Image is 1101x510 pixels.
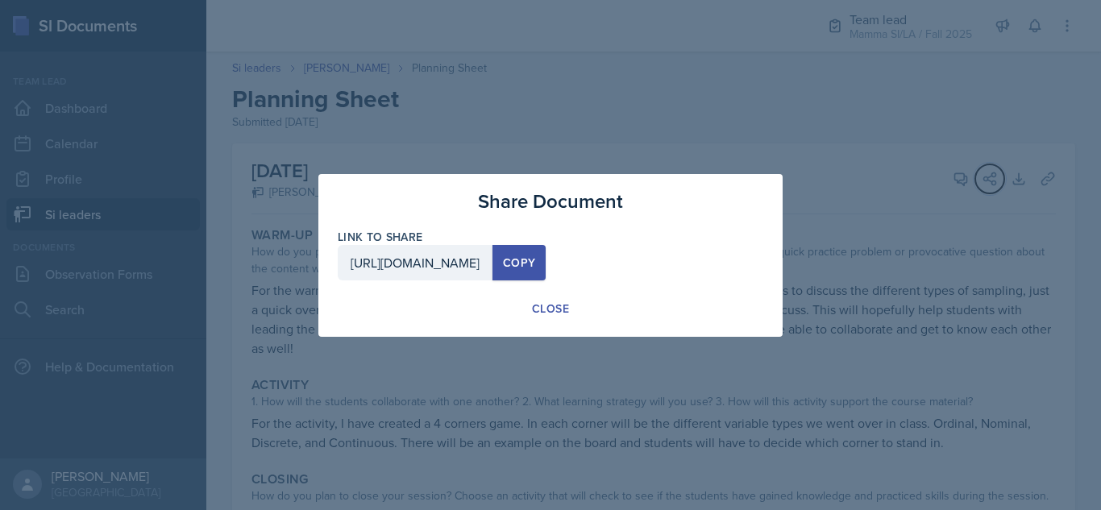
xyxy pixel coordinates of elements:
h3: Share Document [478,187,623,216]
button: Close [518,293,583,324]
div: [URL][DOMAIN_NAME] [338,245,492,280]
button: Copy [492,245,546,280]
label: Link to share [338,229,763,245]
div: Copy [503,256,535,269]
div: Close [532,301,569,317]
